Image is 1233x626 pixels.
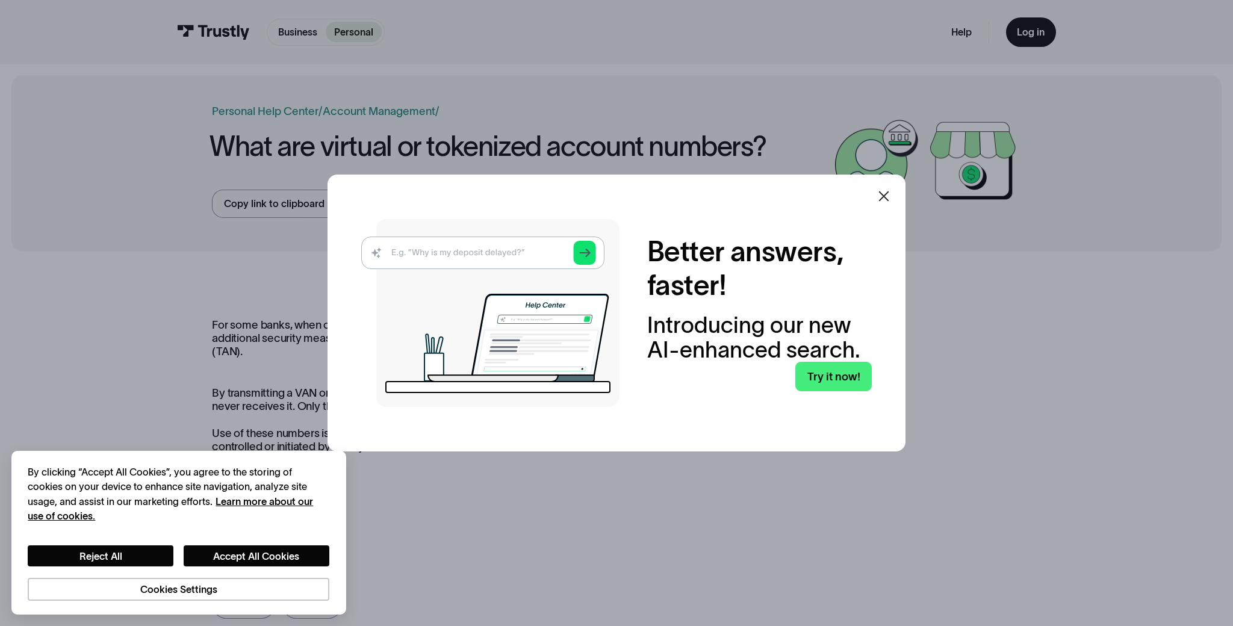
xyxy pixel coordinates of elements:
a: More information about your privacy, opens in a new tab [28,496,313,521]
button: Accept All Cookies [184,545,329,566]
div: Privacy [28,465,329,601]
a: Try it now! [795,362,872,391]
button: Cookies Settings [28,578,329,601]
div: Cookie banner [11,451,346,615]
div: By clicking “Accept All Cookies”, you agree to the storing of cookies on your device to enhance s... [28,465,329,523]
h2: Better answers, faster! [647,235,872,302]
button: Reject All [28,545,173,566]
div: Introducing our new AI-enhanced search. [647,313,872,362]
